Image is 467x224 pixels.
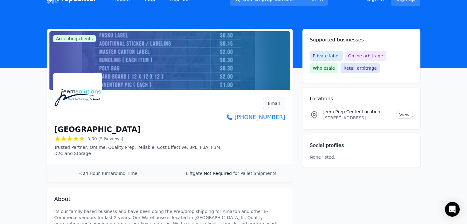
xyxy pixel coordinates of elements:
[54,125,141,134] h1: [GEOGRAPHIC_DATA]
[310,154,336,160] p: None listed.
[204,171,232,176] span: Not Required
[341,63,380,73] span: Retail arbitrage
[445,202,460,217] div: Open Intercom Messenger
[310,51,343,61] span: Private label
[54,195,285,203] h2: About
[310,63,338,73] span: Wholesale
[323,109,391,115] p: Jeem Prep Center Location
[90,171,138,176] span: Hour Turnaround Time
[186,171,202,176] span: Liftgate
[396,111,413,119] a: View
[53,35,96,42] span: Accepting clients
[79,171,88,176] span: <24
[233,171,276,176] span: for Pallet Shipments
[310,36,413,44] h2: Supported businesses
[227,113,285,122] a: [PHONE_NUMBER]
[310,95,413,102] h2: Locations
[345,51,386,61] span: Online arbitrage
[88,136,123,142] span: 5.00 (5 Reviews)
[263,98,285,109] a: Email
[310,142,413,149] h2: Social profiles
[54,144,227,156] p: Trusted Partner, Ontime, Quality Prep, Reliable, Cost Effective, 3PL, FBA, FBM, D2C and Storage
[54,74,101,121] img: Jeem Prep Center
[323,115,391,121] p: [STREET_ADDRESS]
